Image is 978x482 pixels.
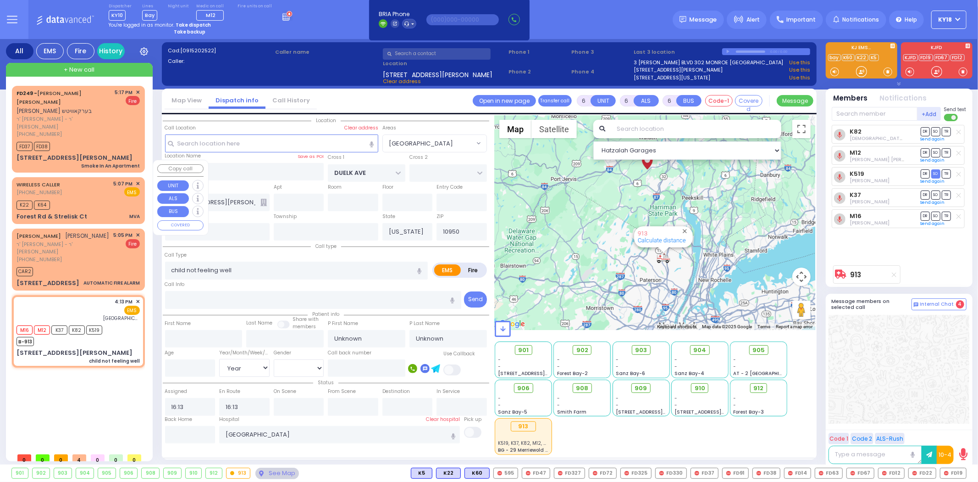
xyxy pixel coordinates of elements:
span: - [674,402,677,409]
span: 905 [752,346,765,355]
div: BLS [464,468,490,479]
div: 902 [33,468,50,478]
label: P First Name [328,320,358,327]
label: Back Home [165,416,193,423]
a: K22 [856,54,868,61]
span: EMS [124,187,140,196]
label: Apt [274,184,282,191]
span: + New call [64,65,94,74]
a: 3 [PERSON_NAME] BLVD 302 MONROE [GEOGRAPHIC_DATA] [634,59,784,67]
span: 0 [109,454,123,461]
span: [PHONE_NUMBER] [17,256,62,263]
span: [0915202522] [180,47,216,54]
a: K37 [850,191,861,198]
button: Internal Chat 4 [912,298,967,310]
button: Notifications [880,93,927,104]
img: red-radio-icon.svg [912,471,917,476]
span: [GEOGRAPHIC_DATA] [389,139,453,148]
a: Use this [789,59,810,67]
span: Phone 3 [571,48,631,56]
div: BLS [436,468,461,479]
span: 0 [91,454,105,461]
span: Phone 1 [508,48,568,56]
img: red-radio-icon.svg [788,471,793,476]
label: KJFD [901,45,972,52]
label: Floor [382,184,393,191]
span: 4:13 PM [115,298,133,305]
div: 909 [164,468,181,478]
span: - [616,402,619,409]
span: K64 [34,201,50,210]
span: - [616,356,619,363]
span: - [674,356,677,363]
a: FD12 [950,54,965,61]
span: 903 [635,346,647,355]
span: Elya Spitzer [850,198,890,205]
span: ר' [PERSON_NAME] - ר' [PERSON_NAME] [17,115,112,130]
div: 908 [142,468,159,478]
label: On Scene [274,388,296,395]
button: Code 2 [851,433,873,444]
label: Fire units on call [238,4,272,9]
button: Send [464,291,487,308]
a: Use this [789,74,810,82]
img: red-radio-icon.svg [757,471,761,476]
span: [STREET_ADDRESS][PERSON_NAME] [674,409,761,415]
button: Code 1 [829,433,849,444]
span: 5:05 PM [114,232,133,239]
span: Sanz Bay-4 [674,370,704,377]
span: Notifications [842,16,879,24]
a: Dispatch info [209,96,265,105]
label: Call Type [165,252,187,259]
a: 913 [638,230,647,237]
label: Location [383,60,505,67]
div: 913 [657,252,670,264]
div: 904 [76,468,94,478]
div: 913 [227,468,250,478]
span: Important [786,16,816,24]
button: ALS-Rush [875,433,905,444]
img: Google [497,318,527,330]
a: FD19 [919,54,933,61]
span: Location [311,117,341,124]
span: TR [942,169,951,178]
input: Search member [832,107,917,121]
label: Dispatcher [109,4,132,9]
span: 0 [127,454,141,461]
div: 910 [186,468,202,478]
button: Show street map [499,120,531,138]
span: Bay [142,10,157,21]
button: +Add [917,107,941,121]
div: See map [255,468,298,479]
span: Smith Farm [557,409,586,415]
span: Shia Grunhut [850,135,945,142]
span: SO [931,169,940,178]
a: [PERSON_NAME] [17,232,61,240]
a: Map View [165,96,209,105]
img: red-radio-icon.svg [593,471,597,476]
label: State [382,213,395,220]
span: Moshe Mier Silberstein [850,156,931,163]
span: Sanz Bay-6 [616,370,645,377]
label: Save as POI [298,153,324,160]
span: KY10 [109,10,126,21]
span: - [734,363,736,370]
strong: Take backup [174,28,205,35]
span: ✕ [136,298,140,306]
label: Cad: [168,47,272,55]
span: M16 [17,325,33,335]
span: TR [942,148,951,157]
small: Share with [293,316,319,323]
div: 906 [120,468,138,478]
button: BUS [157,206,189,217]
img: red-radio-icon.svg [558,471,563,476]
span: [PHONE_NUMBER] [17,189,62,196]
span: - [674,395,677,402]
span: SO [931,191,940,199]
label: In Service [437,388,460,395]
span: Lazer Schwimmer [850,219,890,226]
span: 5:17 PM [115,89,133,96]
a: Open in new page [473,95,536,106]
span: [STREET_ADDRESS][PERSON_NAME] [498,370,585,377]
span: M12 [206,11,215,19]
